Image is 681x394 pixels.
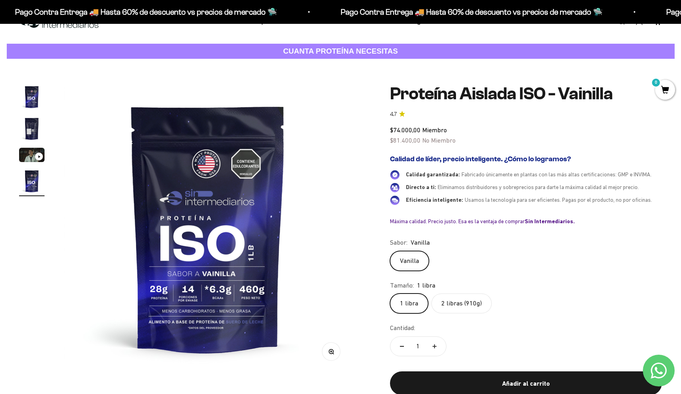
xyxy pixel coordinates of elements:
[422,126,447,133] span: Miembro
[19,84,45,110] img: Proteína Aislada ISO - Vainilla
[390,183,400,192] img: Directo a ti
[283,47,398,55] strong: CUANTA PROTEÍNA NECESITAS
[651,78,661,87] mark: 0
[390,195,400,205] img: Eficiencia inteligente
[406,171,460,178] span: Calidad garantizada:
[406,184,436,190] span: Directo a ti:
[390,110,397,119] span: 4.7
[465,197,652,203] span: Usamos la tecnología para ser eficientes. Pagas por el producto, no por oficinas.
[390,280,414,291] legend: Tamaño:
[19,84,45,112] button: Ir al artículo 1
[130,119,164,133] span: Enviar
[10,38,165,52] div: Más información sobre los ingredientes
[10,13,165,31] p: ¿Qué te haría sentir más seguro de comprar este producto?
[390,137,421,144] span: $81.400,00
[422,137,456,144] span: No Miembro
[390,238,407,248] legend: Sabor:
[411,238,430,248] span: Vanilla
[525,218,575,224] b: Sin Intermediarios.
[64,84,352,372] img: Proteína Aislada ISO - Vainilla
[406,379,646,389] div: Añadir al carrito
[462,171,652,178] span: Fabricado únicamente en plantas con las más altas certificaciones: GMP e INVIMA.
[14,6,276,18] p: Pago Contra Entrega 🚚 Hasta 60% de descuento vs precios de mercado 🛸
[390,323,415,333] label: Cantidad:
[390,84,662,103] h1: Proteína Aislada ISO - Vainilla
[423,337,446,356] button: Aumentar cantidad
[406,197,463,203] span: Eficiencia inteligente:
[390,155,662,164] h2: Calidad de líder, precio inteligente. ¿Cómo lo logramos?
[19,148,45,164] button: Ir al artículo 3
[19,116,45,141] img: Proteína Aislada ISO - Vainilla
[390,110,662,119] a: 4.74.7 de 5.0 estrellas
[390,337,413,356] button: Reducir cantidad
[10,101,165,115] div: Un mejor precio
[7,44,675,59] a: CUANTA PROTEÍNA NECESITAS
[390,126,421,133] span: $74.000,00
[390,218,662,225] div: Máxima calidad. Precio justo. Esa es la ventaja de comprar
[390,170,400,180] img: Calidad garantizada
[417,280,435,291] span: 1 libra
[340,6,602,18] p: Pago Contra Entrega 🚚 Hasta 60% de descuento vs precios de mercado 🛸
[130,119,165,133] button: Enviar
[655,86,675,95] a: 0
[438,184,639,190] span: Eliminamos distribuidores y sobreprecios para darte la máxima calidad al mejor precio.
[10,70,165,83] div: Una promoción especial
[19,168,45,196] button: Ir al artículo 4
[10,85,165,99] div: Un video del producto
[10,54,165,68] div: Reseñas de otros clientes
[19,168,45,194] img: Proteína Aislada ISO - Vainilla
[19,116,45,144] button: Ir al artículo 2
